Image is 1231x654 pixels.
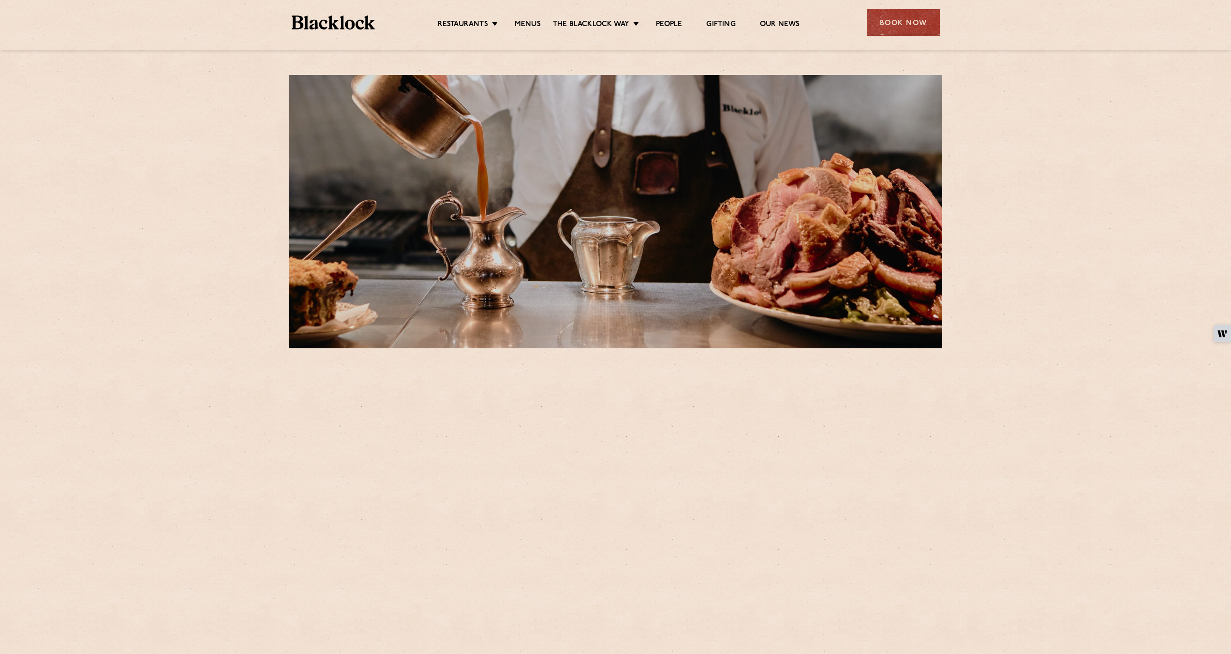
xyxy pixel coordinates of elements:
[656,20,682,30] a: People
[515,20,541,30] a: Menus
[438,20,488,30] a: Restaurants
[706,20,735,30] a: Gifting
[760,20,800,30] a: Our News
[867,9,940,36] div: Book Now
[292,15,375,30] img: BL_Textured_Logo-footer-cropped.svg
[553,20,629,30] a: The Blacklock Way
